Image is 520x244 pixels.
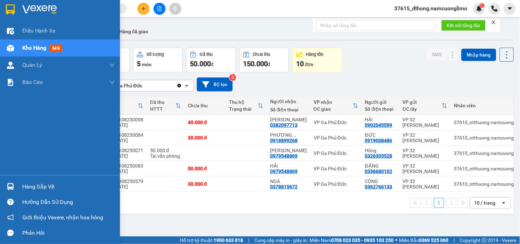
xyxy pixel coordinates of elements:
button: file-add [154,3,166,15]
button: Bộ lọc [197,77,233,91]
strong: 0708 023 035 - 0935 103 250 [331,237,394,243]
span: Kết nối tổng đài [447,22,480,29]
img: warehouse-icon [7,62,14,69]
div: 0356680102 [365,169,392,174]
div: 40.000 đ [188,120,222,125]
span: aim [173,6,178,11]
div: VP 32 [PERSON_NAME] [403,179,447,190]
div: ĐC giao [314,106,353,112]
img: warehouse-icon [7,27,14,35]
div: VP Ga Phủ Đức [314,135,358,141]
button: Đã thu50.000đ [186,48,236,72]
img: logo-vxr [6,4,15,15]
div: VP 32 [PERSON_NAME] [403,132,447,143]
div: VP Ga Phủ Đức [314,120,358,125]
div: Người gửi [365,99,396,105]
span: Hỗ trợ kỹ thuật: [180,236,243,244]
span: đ [211,62,214,67]
span: Kho hàng [22,45,46,51]
span: Miền Bắc [399,236,449,244]
div: Chưa thu [253,52,270,57]
th: Toggle SortBy [147,97,184,115]
button: SMS [426,48,447,61]
div: Tại văn phòng [150,153,181,159]
span: 5 [137,60,141,68]
span: caret-down [507,5,513,12]
div: 32MTT0908250579 [101,179,143,184]
span: đ [268,62,270,67]
button: Chưa thu150.000đ [239,48,289,72]
div: Chưa thu [188,103,222,108]
svg: Clear value [177,83,182,88]
span: 10 [296,60,304,68]
div: Số điện thoại [365,106,396,112]
div: Đã thu [200,52,213,57]
span: copyright [482,238,487,243]
div: Phản hồi [22,228,115,238]
div: 0919008486 [365,138,392,143]
strong: 1900 633 818 [214,237,243,243]
svg: open [501,200,507,206]
span: down [109,62,115,68]
input: Nhập số tổng đài [316,20,436,31]
span: đơn [305,62,314,67]
div: ĐC lấy [403,106,442,112]
div: 32MTT1108250083 [101,163,143,169]
span: down [109,80,115,85]
span: ... [292,132,296,138]
button: Số lượng5món [133,48,183,72]
span: question-circle [7,199,14,205]
div: VP gửi [403,99,442,105]
div: 30.000 đ [188,181,222,187]
div: 0378815672 [270,184,298,190]
div: VP 32 [PERSON_NAME] [403,163,447,174]
div: HẢI [270,163,307,169]
span: 150.000 [243,60,268,68]
div: Số lượng [147,52,164,57]
div: Hải Minh [270,148,307,153]
span: Điều hành xe [22,26,56,35]
span: message [7,230,14,236]
button: 1 [434,198,444,208]
div: Trạng thái [229,106,258,112]
div: Số điện thoại [270,107,307,112]
span: Cung cấp máy in - giấy in: [254,236,308,244]
div: VP 32 [PERSON_NAME] [403,148,447,159]
div: CÔNG [365,179,396,184]
th: Toggle SortBy [399,97,451,115]
div: Hướng dẫn sử dụng [22,197,115,207]
span: 50.000 [190,60,211,68]
div: Hàng sắp về [22,182,115,192]
div: VP Ga Phủ Đức [314,166,358,171]
div: 32MTT1108250084 [101,132,143,138]
svg: open [184,83,190,88]
div: 30.000 đ [188,135,222,141]
button: plus [137,3,149,15]
div: 0902045599 [365,122,392,128]
th: Toggle SortBy [97,97,147,115]
div: VP Ga Phủ Đức [109,82,142,89]
div: 0918899268 [270,138,298,143]
div: HẢI [365,117,396,122]
strong: 0369 525 060 [419,237,449,243]
span: file-add [157,6,162,11]
span: plus [141,6,146,11]
span: | [454,236,455,244]
input: Selected VP Ga Phủ Đức. [143,82,144,89]
span: Giới thiệu Vexere, nhận hoa hồng [22,213,103,222]
div: 16:42 [DATE] [101,153,143,159]
button: caret-down [504,3,516,15]
div: TRỊNH KIỂM [270,117,307,122]
div: 32MTT1108250071 [101,148,143,153]
div: ĐỨC [365,132,396,138]
button: Kết nối tổng đài [442,20,486,31]
div: 50.000 đ [150,148,181,153]
div: 0362766133 [365,184,392,190]
div: Hàng tồn [306,52,324,57]
div: 20:18 [DATE] [101,184,143,190]
span: close [491,20,496,25]
button: Nhập hàng [461,49,496,61]
div: VP 32 [PERSON_NAME] [403,117,447,128]
div: Đã thu [150,99,176,105]
button: Hàng đã giao [114,23,154,40]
